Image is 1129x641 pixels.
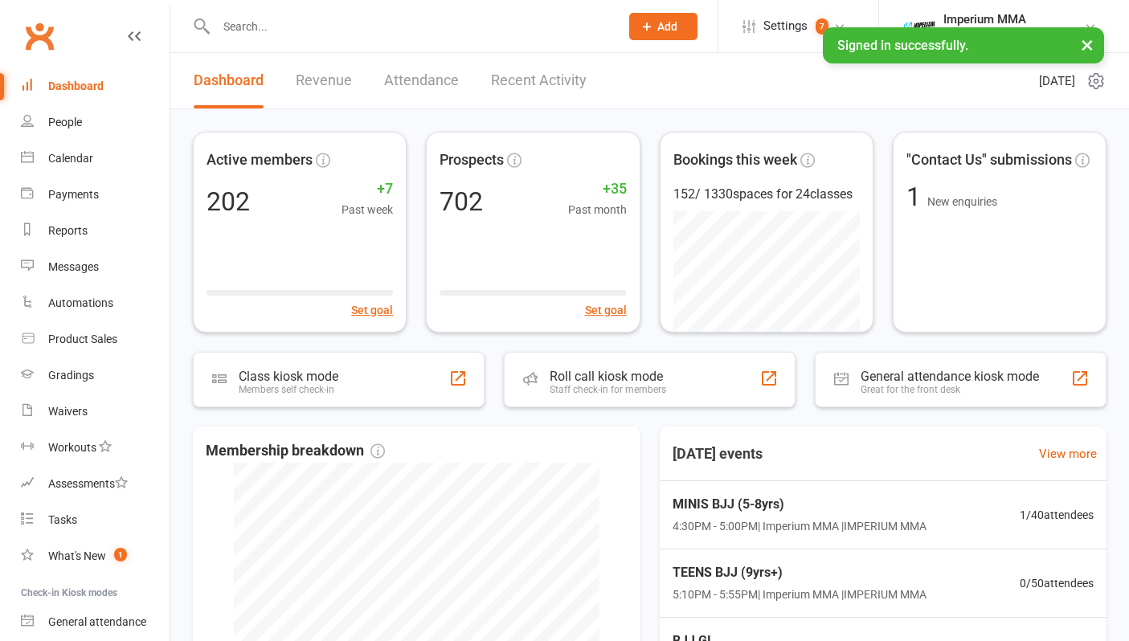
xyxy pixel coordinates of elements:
span: Past month [568,201,627,218]
a: What's New1 [21,538,170,574]
div: Roll call kiosk mode [550,369,666,384]
span: Signed in successfully. [837,38,968,53]
span: 1 / 40 attendees [1020,506,1094,524]
span: Settings [763,8,808,44]
a: Dashboard [194,53,264,108]
div: Messages [48,260,99,273]
span: Active members [207,149,313,172]
a: Reports [21,213,170,249]
span: MINIS BJJ (5-8yrs) [673,494,927,515]
span: 1 [114,548,127,561]
div: Automations [48,296,113,309]
a: Automations [21,285,170,321]
span: 0 / 50 attendees [1020,574,1094,592]
a: Tasks [21,502,170,538]
a: Workouts [21,430,170,466]
a: Product Sales [21,321,170,357]
span: Add [657,20,677,33]
a: General attendance kiosk mode [21,604,170,640]
div: 202 [207,189,250,214]
div: Great for the front desk [861,384,1039,395]
div: 702 [440,189,483,214]
a: Payments [21,177,170,213]
button: Add [629,13,697,40]
div: People [48,116,82,129]
div: General attendance kiosk mode [861,369,1039,384]
a: Clubworx [19,16,59,56]
a: Gradings [21,357,170,394]
span: +7 [342,178,393,201]
a: Revenue [296,53,352,108]
div: Product Sales [48,333,117,345]
span: TEENS BJJ (9yrs+) [673,562,927,583]
div: Imperium Mixed Martial Arts [943,27,1084,41]
h3: [DATE] events [660,439,775,468]
a: Attendance [384,53,459,108]
span: Past week [342,201,393,218]
div: 152 / 1330 spaces for 24 classes [673,184,860,205]
span: +35 [568,178,627,201]
div: Workouts [48,441,96,454]
div: Payments [48,188,99,201]
a: View more [1039,444,1097,463]
div: What's New [48,549,106,562]
a: Recent Activity [491,53,587,108]
input: Search... [211,15,608,38]
div: Members self check-in [239,384,338,395]
div: Dashboard [48,80,104,92]
div: Assessments [48,477,128,490]
div: Tasks [48,513,77,526]
div: Staff check-in for members [550,384,666,395]
div: Waivers [48,405,88,418]
span: 7 [816,18,828,35]
div: Calendar [48,152,93,165]
div: Reports [48,224,88,237]
span: 4:30PM - 5:00PM | Imperium MMA | IMPERIUM MMA [673,517,927,535]
a: Messages [21,249,170,285]
a: Dashboard [21,68,170,104]
span: [DATE] [1039,71,1075,91]
span: 5:10PM - 5:55PM | Imperium MMA | IMPERIUM MMA [673,586,927,603]
a: People [21,104,170,141]
a: Waivers [21,394,170,430]
div: Gradings [48,369,94,382]
button: Set goal [585,301,627,319]
span: New enquiries [927,195,997,208]
span: Membership breakdown [206,439,385,463]
span: Bookings this week [673,149,797,172]
button: Set goal [351,301,393,319]
a: Calendar [21,141,170,177]
img: thumb_image1639376871.png [903,10,935,43]
a: Assessments [21,466,170,502]
button: × [1073,27,1102,62]
span: 1 [906,182,927,212]
div: Imperium MMA [943,12,1084,27]
span: "Contact Us" submissions [906,149,1072,172]
span: Prospects [440,149,504,172]
div: General attendance [48,615,146,628]
div: Class kiosk mode [239,369,338,384]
